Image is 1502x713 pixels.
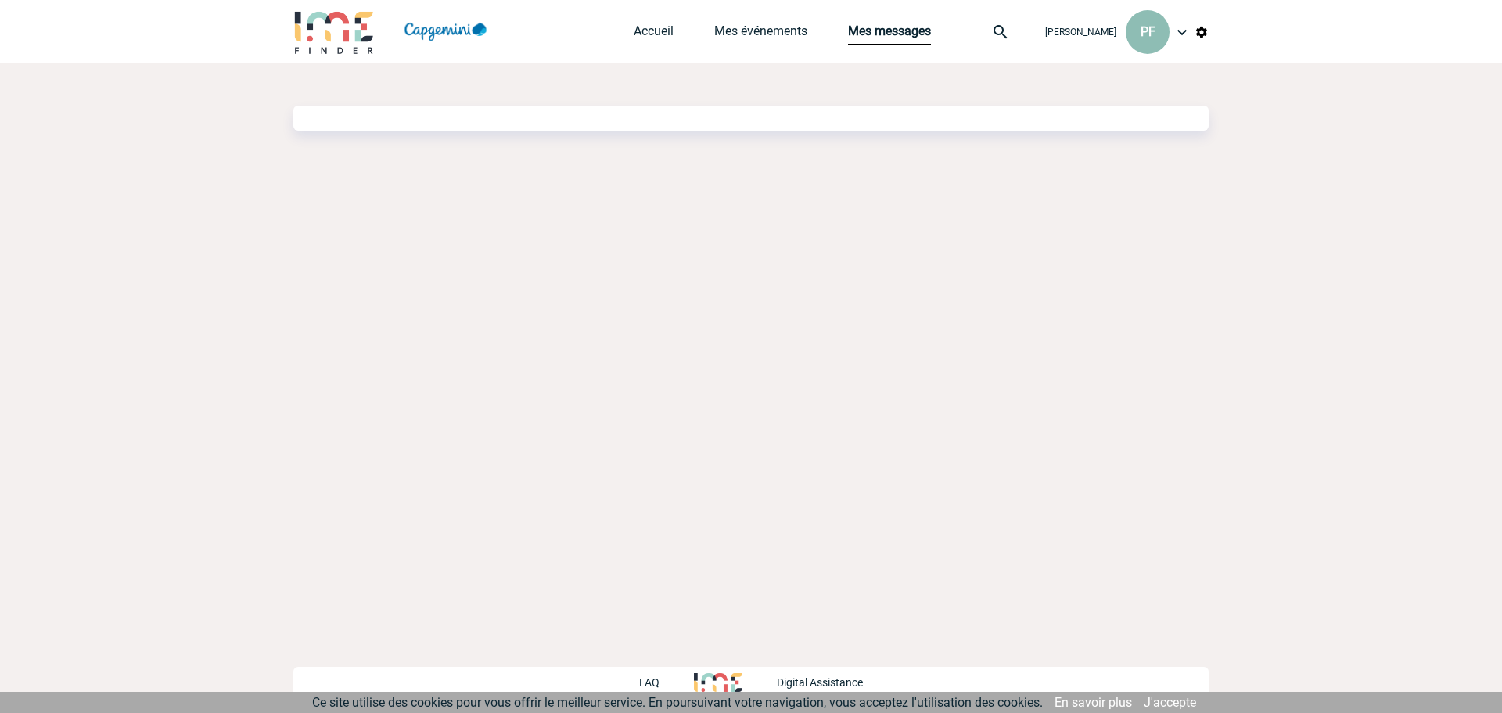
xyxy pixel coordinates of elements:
p: FAQ [639,676,659,689]
p: Digital Assistance [777,676,863,689]
a: Mes événements [714,23,807,45]
a: Accueil [634,23,674,45]
img: http://www.idealmeetingsevents.fr/ [694,673,742,692]
img: IME-Finder [293,9,375,54]
span: [PERSON_NAME] [1045,27,1116,38]
a: Mes messages [848,23,931,45]
a: FAQ [639,674,694,689]
span: Ce site utilise des cookies pour vous offrir le meilleur service. En poursuivant votre navigation... [312,695,1043,710]
a: J'accepte [1144,695,1196,710]
a: En savoir plus [1055,695,1132,710]
span: PF [1141,24,1155,39]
